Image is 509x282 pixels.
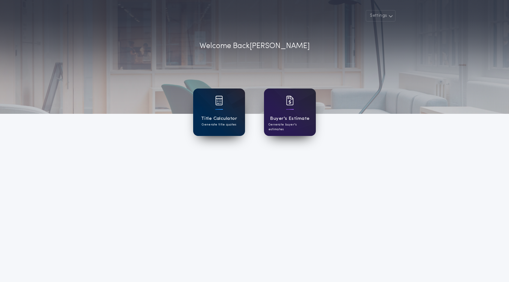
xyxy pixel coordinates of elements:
[193,89,245,136] a: card iconTitle CalculatorGenerate title quotes
[270,115,310,122] h1: Buyer's Estimate
[268,122,311,132] p: Generate buyer's estimates
[215,96,223,105] img: card icon
[201,115,237,122] h1: Title Calculator
[202,122,236,127] p: Generate title quotes
[286,96,294,105] img: card icon
[264,89,316,136] a: card iconBuyer's EstimateGenerate buyer's estimates
[366,10,396,21] button: Settings
[199,40,310,52] p: Welcome Back [PERSON_NAME]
